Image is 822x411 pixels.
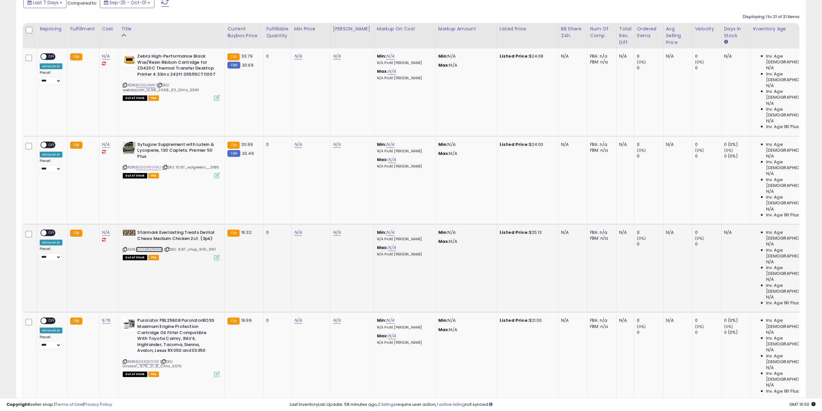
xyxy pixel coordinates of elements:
[766,101,774,106] span: N/A
[724,324,733,329] small: (0%)
[766,347,774,353] span: N/A
[637,324,646,329] small: (0%)
[137,53,216,79] b: Zebra High-Performance Black Wax/Resin Ribbon Cartridge for ZD420C Thermal Transfer Desktop Print...
[590,26,614,39] div: Num of Comp.
[666,230,687,235] div: N/A
[637,148,646,153] small: (0%)
[148,372,159,377] span: FBA
[227,53,239,60] small: FBA
[724,330,750,335] div: 0 (0%)
[695,241,721,247] div: 0
[137,142,216,161] b: Sytugow Supplement with Lutein & Lycopene, 130 Caplets. Premier 50 Plus
[637,236,646,241] small: (0%)
[40,159,62,173] div: Preset:
[294,53,302,59] a: N/A
[377,149,431,154] p: N/A Profit [PERSON_NAME]
[266,230,286,235] div: 0
[164,247,215,252] span: | SKU: 8.87_shop_5161_3191
[695,324,704,329] small: (0%)
[561,142,582,147] div: N/A
[123,53,136,66] img: 41hS855loYL._SL40_.jpg
[590,318,611,323] div: FBA: n/a
[637,330,663,335] div: 0
[637,318,663,323] div: 0
[227,142,239,149] small: FBA
[123,318,220,376] div: ASIN:
[102,229,110,236] a: N/A
[123,95,147,101] span: All listings that are currently out of stock and unavailable for purchase on Amazon
[766,124,800,130] span: Inv. Age 181 Plus:
[438,317,448,323] strong: Min:
[377,61,431,65] p: N/A Profit [PERSON_NAME]
[47,142,57,147] span: OFF
[6,402,112,408] div: seller snap | |
[766,388,800,394] span: Inv. Age 181 Plus:
[500,142,553,147] div: $24.00
[724,142,750,147] div: 0 (0%)
[266,142,286,147] div: 0
[84,401,112,407] a: Privacy Policy
[227,230,239,237] small: FBA
[294,317,302,324] a: N/A
[47,54,57,59] span: OFF
[123,359,182,369] span: | SKU: amazon_9.76_21_8_Chris_5575
[377,53,387,59] b: Min:
[766,259,774,265] span: N/A
[266,53,286,59] div: 0
[333,26,371,32] div: [PERSON_NAME]
[40,70,62,85] div: Preset:
[241,53,253,59] span: 33.79
[123,318,136,330] img: 4116EMPyopL._SL40_.jpg
[40,152,62,157] div: Amazon AI
[290,402,816,408] div: Last InventoryLab Update: 58 minutes ago, require user action, not synced.
[241,141,253,147] span: 20.99
[70,142,82,149] small: FBA
[766,212,800,218] span: Inv. Age 181 Plus:
[123,230,136,236] img: 514KSotXXQL._SL40_.jpg
[137,230,216,243] b: Starmark Everlasting Treats Dental Chews Medium Chicken 2ct. (3pk)
[766,189,774,194] span: N/A
[241,317,252,323] span: 19.99
[766,153,774,159] span: N/A
[70,53,82,60] small: FBA
[766,276,774,282] span: N/A
[40,328,62,333] div: Amazon AI
[695,26,719,32] div: Velocity
[637,53,663,59] div: 0
[637,65,663,71] div: 0
[438,327,450,333] strong: Max:
[666,142,687,147] div: N/A
[766,294,774,300] span: N/A
[590,53,611,59] div: FBA: n/a
[590,324,611,330] div: FBM: n/a
[789,401,816,407] span: 2025-10-9 16:50 GMT
[500,141,529,147] b: Listed Price:
[102,53,110,59] a: N/A
[377,229,387,235] b: Min:
[377,76,431,81] p: N/A Profit [PERSON_NAME]
[242,62,254,68] span: 30.69
[637,241,663,247] div: 0
[123,142,136,155] img: 51Q8NmkHvoL._SL40_.jpg
[561,230,582,235] div: N/A
[377,252,431,257] p: N/A Profit [PERSON_NAME]
[333,141,341,148] a: N/A
[666,26,690,46] div: Avg Selling Price
[695,230,721,235] div: 0
[377,244,388,251] b: Max:
[136,247,163,252] a: B00O8QPMNW
[377,157,388,163] b: Max:
[766,241,774,247] span: N/A
[438,26,494,32] div: Markup Amount
[55,401,83,407] a: Terms of Use
[70,26,96,32] div: Fulfillment
[438,229,448,235] strong: Min:
[266,318,286,323] div: 0
[695,236,704,241] small: (0%)
[619,53,629,59] div: N/A
[377,341,431,345] p: N/A Profit [PERSON_NAME]
[766,206,774,212] span: N/A
[123,230,220,260] div: ASIN:
[377,333,388,339] b: Max:
[47,230,57,236] span: OFF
